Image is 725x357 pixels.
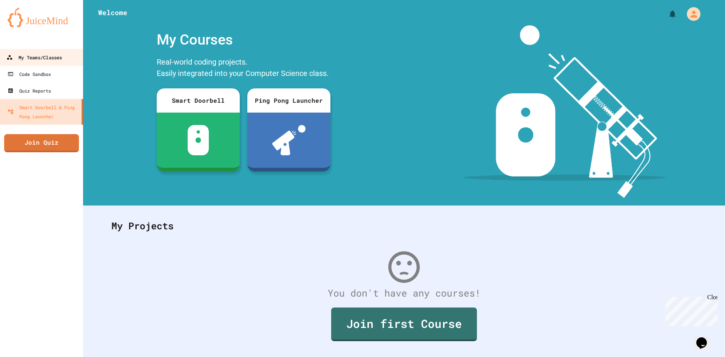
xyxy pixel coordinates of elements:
iframe: chat widget [693,327,717,349]
div: Smart Doorbell & Ping Pong Launcher [8,103,79,121]
div: My Projects [104,211,704,241]
iframe: chat widget [662,294,717,326]
img: sdb-white.svg [188,125,209,155]
a: Join Quiz [4,134,79,152]
div: My Account [679,5,702,23]
div: Code Sandbox [8,70,51,79]
div: Ping Pong Launcher [247,88,330,113]
div: Chat with us now!Close [3,3,52,48]
div: Smart Doorbell [157,88,240,113]
img: logo-orange.svg [8,8,76,27]
div: You don't have any courses! [104,286,704,300]
div: My Teams/Classes [6,53,62,62]
div: Real-world coding projects. Easily integrated into your Computer Science class. [153,54,334,83]
img: ppl-with-ball.png [272,125,306,155]
img: banner-image-my-projects.png [463,25,666,198]
div: My Notifications [654,8,679,20]
div: My Courses [153,25,334,54]
a: Join first Course [331,308,477,341]
div: Quiz Reports [8,86,51,95]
